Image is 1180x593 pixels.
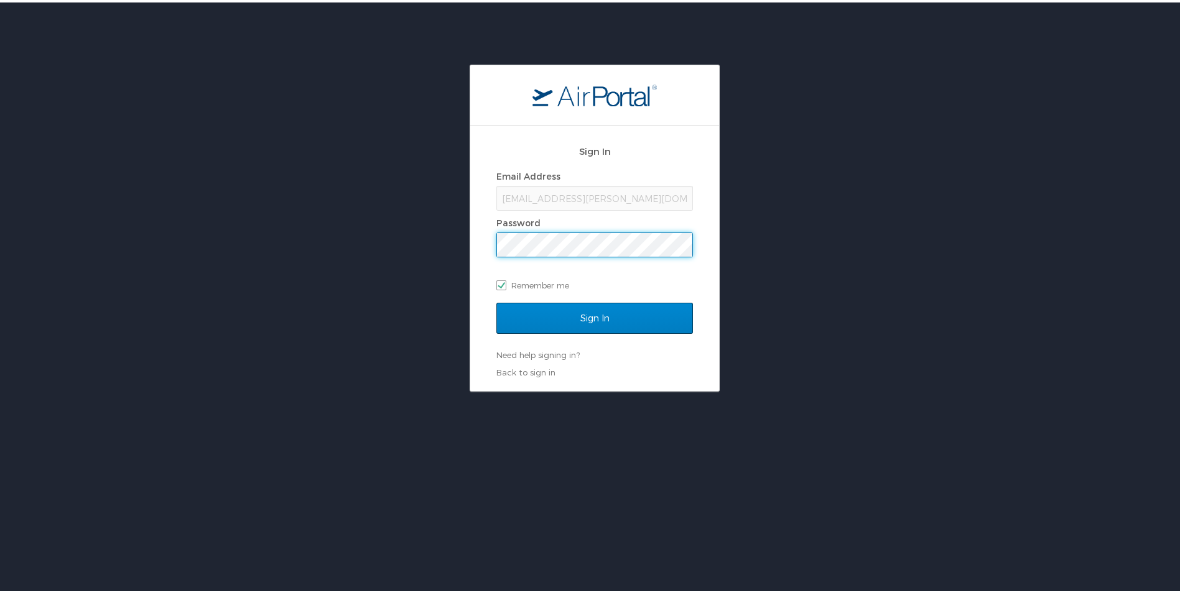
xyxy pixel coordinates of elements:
a: Need help signing in? [496,347,580,357]
label: Remember me [496,274,693,292]
a: Back to sign in [496,365,555,375]
label: Email Address [496,168,560,179]
h2: Sign In [496,142,693,156]
label: Password [496,215,541,226]
img: logo [532,81,657,104]
input: Sign In [496,300,693,331]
